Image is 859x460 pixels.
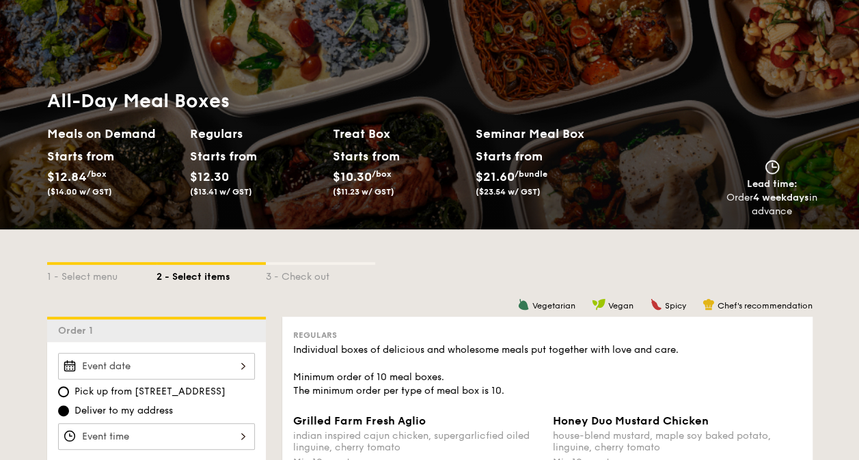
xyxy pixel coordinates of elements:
span: Spicy [665,301,686,311]
span: $10.30 [333,169,372,184]
div: Starts from [333,146,394,167]
span: Vegetarian [532,301,575,311]
span: ($13.41 w/ GST) [190,187,252,197]
span: ($23.54 w/ GST) [476,187,541,197]
span: /box [87,169,107,179]
div: 1 - Select menu [47,265,156,284]
span: $12.84 [47,169,87,184]
span: Regulars [293,330,337,340]
div: Order in advance [726,191,818,218]
span: Deliver to my address [74,404,173,418]
div: Starts from [47,146,108,167]
div: Starts from [190,146,251,167]
strong: 4 weekdays [753,192,809,203]
img: icon-vegetarian.fe4039eb.svg [517,298,530,311]
input: Event date [58,353,255,379]
div: 2 - Select items [156,265,266,284]
input: Event time [58,423,255,450]
h2: Regulars [190,124,322,143]
span: $12.30 [190,169,229,184]
div: 3 - Check out [266,265,375,284]
div: Individual boxes of delicious and wholesome meals put together with love and care. Minimum order ... [293,343,802,398]
img: icon-clock.2db775ea.svg [762,160,782,175]
img: icon-vegan.f8ff3823.svg [592,298,605,311]
span: Lead time: [747,178,797,190]
span: Order 1 [58,325,98,336]
span: Vegan [608,301,633,311]
span: /bundle [515,169,547,179]
div: Starts from [476,146,542,167]
input: Pick up from [STREET_ADDRESS] [58,386,69,397]
div: indian inspired cajun chicken, supergarlicfied oiled linguine, cherry tomato [293,430,542,453]
span: Grilled Farm Fresh Aglio [293,414,426,427]
input: Deliver to my address [58,405,69,416]
span: Pick up from [STREET_ADDRESS] [74,385,226,399]
span: Honey Duo Mustard Chicken [553,414,709,427]
span: ($14.00 w/ GST) [47,187,112,197]
img: icon-chef-hat.a58ddaea.svg [703,298,715,311]
span: $21.60 [476,169,515,184]
h2: Meals on Demand [47,124,179,143]
span: Chef's recommendation [718,301,813,311]
h2: Seminar Meal Box [476,124,618,143]
div: house-blend mustard, maple soy baked potato, linguine, cherry tomato [553,430,802,453]
span: /box [372,169,392,179]
img: icon-spicy.37a8142b.svg [650,298,662,311]
h1: All-Day Meal Boxes [47,89,618,113]
h2: Treat Box [333,124,465,143]
span: ($11.23 w/ GST) [333,187,394,197]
